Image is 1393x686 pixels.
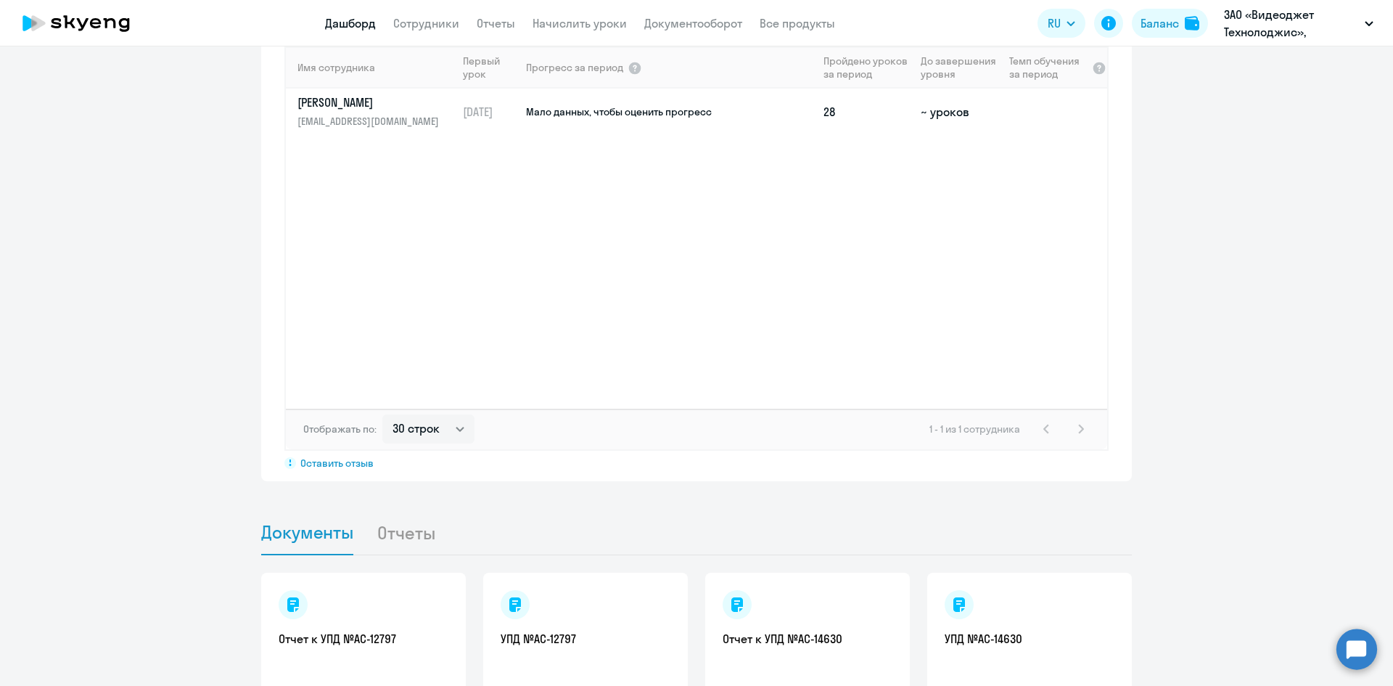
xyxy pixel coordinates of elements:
button: ЗАО «Видеоджет Технолоджис», ВИДЕОДЖЕТ ТЕХНОЛОДЖИС, ЗАО [1217,6,1381,41]
span: RU [1048,15,1061,32]
span: Прогресс за период [526,61,623,74]
p: ЗАО «Видеоджет Технолоджис», ВИДЕОДЖЕТ ТЕХНОЛОДЖИС, ЗАО [1224,6,1359,41]
a: Начислить уроки [533,16,627,30]
img: balance [1185,16,1199,30]
a: Отчет к УПД №AC-14630 [723,631,892,647]
th: Пройдено уроков за период [818,46,915,89]
a: Дашборд [325,16,376,30]
td: 28 [818,89,915,135]
a: УПД №AC-14630 [945,631,1114,647]
span: Темп обучения за период [1009,54,1088,81]
ul: Tabs [261,510,1132,555]
span: Оставить отзыв [300,457,374,470]
a: Отчет к УПД №AC-12797 [279,631,448,647]
span: Документы [261,521,353,543]
th: Первый урок [457,46,525,89]
button: Балансbalance [1132,9,1208,38]
span: Мало данных, чтобы оценить прогресс [526,105,712,118]
a: Сотрудники [393,16,459,30]
a: Документооборот [644,16,742,30]
th: Имя сотрудника [286,46,457,89]
a: [PERSON_NAME][EMAIL_ADDRESS][DOMAIN_NAME] [297,94,456,129]
p: [EMAIL_ADDRESS][DOMAIN_NAME] [297,113,447,129]
span: Отображать по: [303,422,377,436]
th: До завершения уровня [915,46,1003,89]
a: Отчеты [477,16,515,30]
button: RU [1037,9,1085,38]
a: Все продукты [760,16,835,30]
p: [PERSON_NAME] [297,94,447,110]
td: ~ уроков [915,89,1003,135]
div: Баланс [1141,15,1179,32]
span: 1 - 1 из 1 сотрудника [929,422,1020,436]
td: [DATE] [457,89,525,135]
a: УПД №AC-12797 [501,631,670,647]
